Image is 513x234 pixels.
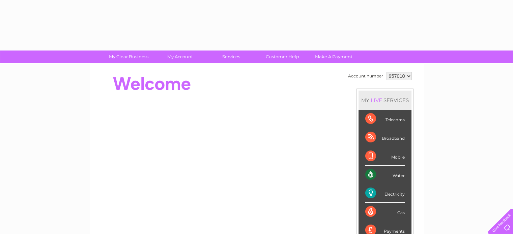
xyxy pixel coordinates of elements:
[365,147,405,166] div: Mobile
[101,51,156,63] a: My Clear Business
[369,97,383,103] div: LIVE
[365,203,405,221] div: Gas
[359,91,411,110] div: MY SERVICES
[255,51,310,63] a: Customer Help
[152,51,208,63] a: My Account
[203,51,259,63] a: Services
[306,51,362,63] a: Make A Payment
[365,128,405,147] div: Broadband
[365,110,405,128] div: Telecoms
[365,184,405,203] div: Electricity
[346,70,385,82] td: Account number
[365,166,405,184] div: Water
